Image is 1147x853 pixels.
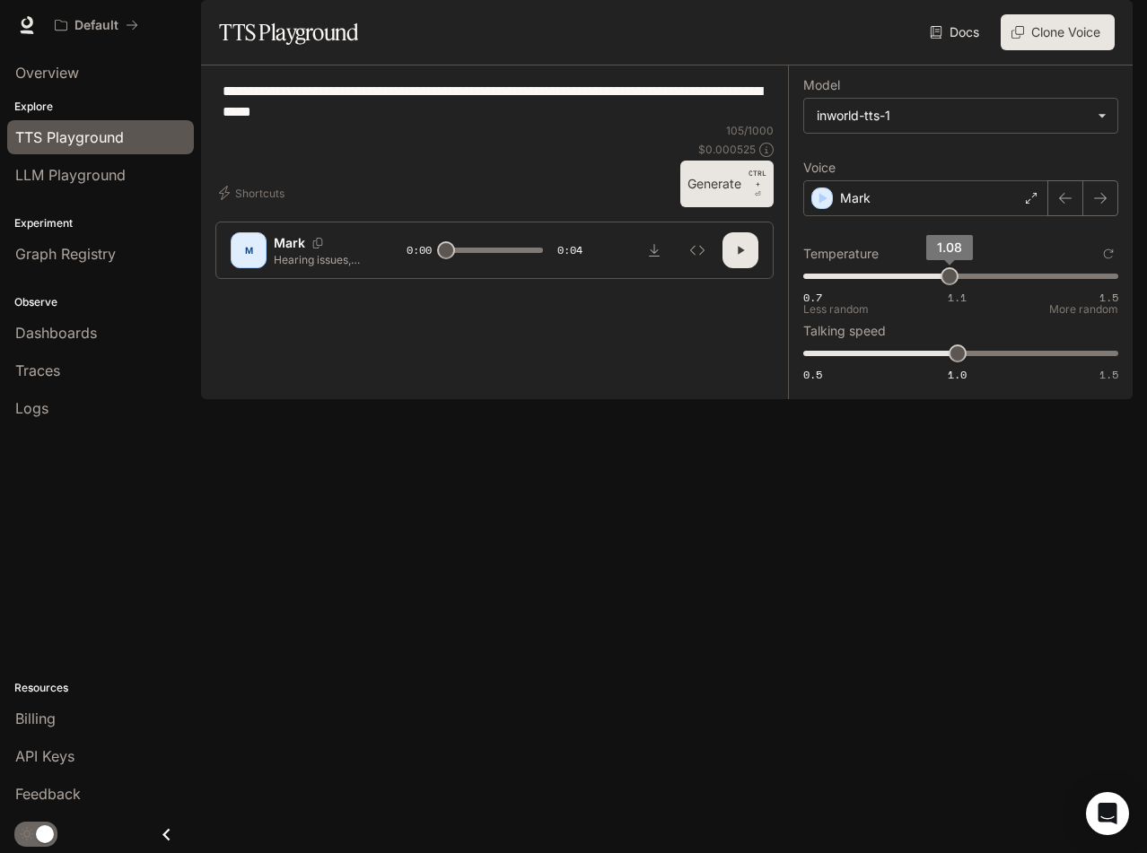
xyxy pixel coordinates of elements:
button: GenerateCTRL +⏎ [680,161,774,207]
p: Temperature [803,248,879,260]
button: All workspaces [47,7,146,43]
p: Less random [803,304,869,315]
button: Reset to default [1099,244,1118,264]
span: 1.5 [1099,367,1118,382]
p: Hearing issues, including [MEDICAL_DATA], are the most prevalent service-connected disabilities a... [274,252,363,267]
div: M [234,236,263,265]
button: Inspect [679,232,715,268]
div: inworld-tts-1 [817,107,1089,125]
p: More random [1049,304,1118,315]
span: 0:00 [407,241,432,259]
button: Shortcuts [215,178,292,207]
span: 1.5 [1099,290,1118,305]
h1: TTS Playground [219,14,358,50]
p: Talking speed [803,325,886,337]
button: Download audio [636,232,672,268]
div: Open Intercom Messenger [1086,792,1129,835]
p: Model [803,79,840,91]
p: ⏎ [749,168,766,200]
a: Docs [926,14,986,50]
span: 0:04 [557,241,582,259]
p: Voice [803,161,836,174]
button: Copy Voice ID [305,238,330,248]
p: Mark [274,234,305,252]
span: 0.5 [803,367,822,382]
p: CTRL + [749,168,766,189]
span: 0.7 [803,290,822,305]
div: inworld-tts-1 [804,99,1117,133]
p: 105 / 1000 [726,123,774,138]
span: 1.08 [937,239,962,255]
p: $ 0.000525 [698,142,756,157]
span: 1.0 [948,367,967,382]
p: Default [74,18,118,33]
span: 1.1 [948,290,967,305]
button: Clone Voice [1001,14,1115,50]
p: Mark [840,189,871,207]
